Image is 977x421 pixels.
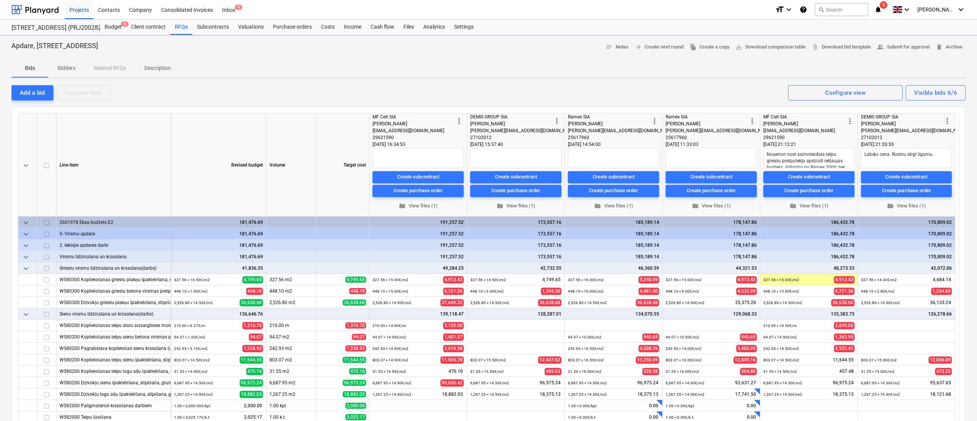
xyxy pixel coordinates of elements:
[538,299,561,306] span: 36,638.60
[345,322,366,329] span: 1,316.70
[393,186,443,195] div: Create purchase order
[763,324,797,328] small: 210.00 × 14.50€ / m
[266,320,316,331] div: 210.00 m
[763,217,854,228] div: 186,432.78
[568,141,659,148] div: [DATE] 14:54:00
[638,288,659,295] span: 4,481.00
[882,186,931,195] div: Create purchase order
[861,185,952,197] button: Create purchase order
[372,128,444,133] span: [EMAIL_ADDRESS][DOMAIN_NAME]
[642,334,659,341] span: 940.65
[763,113,845,120] div: MF Celt SIA
[455,117,464,126] span: more_vert
[763,185,854,197] button: Create purchase order
[170,19,192,35] div: RFQs
[861,148,952,168] textarea: Labākā cena. Rosinu slēgt līgumu.
[740,334,757,341] span: 940.65
[174,289,208,293] small: 448.10 × 1.00€ / m2
[784,186,834,195] div: Create purchase order
[399,19,419,35] a: Files
[763,308,854,320] div: 135,383.75
[864,201,949,210] span: View files (1)
[632,41,687,53] button: Create next round
[571,201,656,210] span: View files (1)
[399,202,406,209] span: folder
[763,240,854,251] div: 186,432.78
[552,117,561,126] span: more_vert
[343,300,366,306] span: 36,638.60
[861,289,895,293] small: 448.10 × 2.80€ / m2
[174,251,263,262] div: 181,476.69
[666,113,748,120] div: Ramex SIA
[593,173,635,181] div: Create subcontract
[339,19,366,35] a: Income
[470,262,561,274] div: 42,732.55
[20,88,45,98] div: Add a bid
[60,331,168,342] div: W580200 Koplietošanas telpu sienu betona virsmas pretputekļu pārklājums(saimniecības un tehniskās...
[763,251,854,262] div: 186,432.78
[763,278,799,282] small: 327.56 × 15.00€ / m2
[763,262,854,274] div: 48,273.53
[470,185,561,197] button: Create purchase order
[568,128,674,133] span: [PERSON_NAME][EMAIL_ADDRESS][DOMAIN_NAME]
[568,240,659,251] div: 185,189.14
[568,185,659,197] button: Create purchase order
[21,64,39,72] p: Bids
[606,43,629,52] span: Notes
[666,128,772,133] span: [PERSON_NAME][EMAIL_ADDRESS][DOMAIN_NAME]
[372,171,464,183] button: Create subcontract
[246,288,263,295] span: 448.10
[929,300,952,306] span: 36,133.24
[568,301,607,305] small: 2,526.80 × 14.50€ / m2
[174,301,213,305] small: 2,526.80 × 14.50€ / m2
[470,134,552,141] div: 27102012
[470,289,504,293] small: 448.10 × 3.00€ / m2
[763,134,845,141] div: 29621590
[376,201,461,210] span: View files (1)
[171,113,266,217] div: Revised budget
[939,384,977,421] iframe: Chat Widget
[877,44,884,50] span: people_alt
[235,5,242,10] span: 9
[121,21,129,27] span: 6
[861,120,943,127] div: [PERSON_NAME]
[594,202,601,209] span: folder
[766,201,851,210] span: View files (1)
[690,173,732,181] div: Create subcontract
[192,19,234,35] div: Subcontracts
[242,345,263,352] span: 1,238.92
[790,202,796,209] span: folder
[372,308,464,320] div: 139,118.47
[372,324,406,328] small: 210.00 × 14.90€ / m
[666,240,757,251] div: 178,147.86
[316,19,339,35] a: Costs
[568,228,659,240] div: 185,189.14
[372,120,455,127] div: [PERSON_NAME]
[606,44,613,50] span: notes
[932,277,952,283] span: 4,684.14
[174,335,205,339] small: 94.07 × 1.00€ / m2
[21,310,31,319] span: keyboard_arrow_down
[690,43,729,52] span: Create a copy
[763,335,797,339] small: 94.07 × 14.50€ / m2
[861,171,952,183] button: Create subcontract
[834,345,854,352] span: 3,522.41
[266,343,316,354] div: 242.93 m2
[495,173,537,181] div: Create subcontract
[687,41,732,53] button: Create a copy
[21,264,31,273] span: keyboard_arrow_down
[57,64,76,72] p: Bidders
[266,297,316,308] div: 2,526.80 m2
[470,251,561,262] div: 173,557.16
[666,308,757,320] div: 129,068.33
[936,44,943,50] span: delete
[144,64,171,72] p: Description
[11,41,98,50] p: Apdare, [STREET_ADDRESS]
[242,322,263,329] span: 1,316.70
[100,19,126,35] div: Budget
[861,134,943,141] div: 27102012
[372,251,464,262] div: 191,257.52
[60,240,168,251] div: 2. Iekšējie apdares darbi
[21,218,31,227] span: keyboard_arrow_down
